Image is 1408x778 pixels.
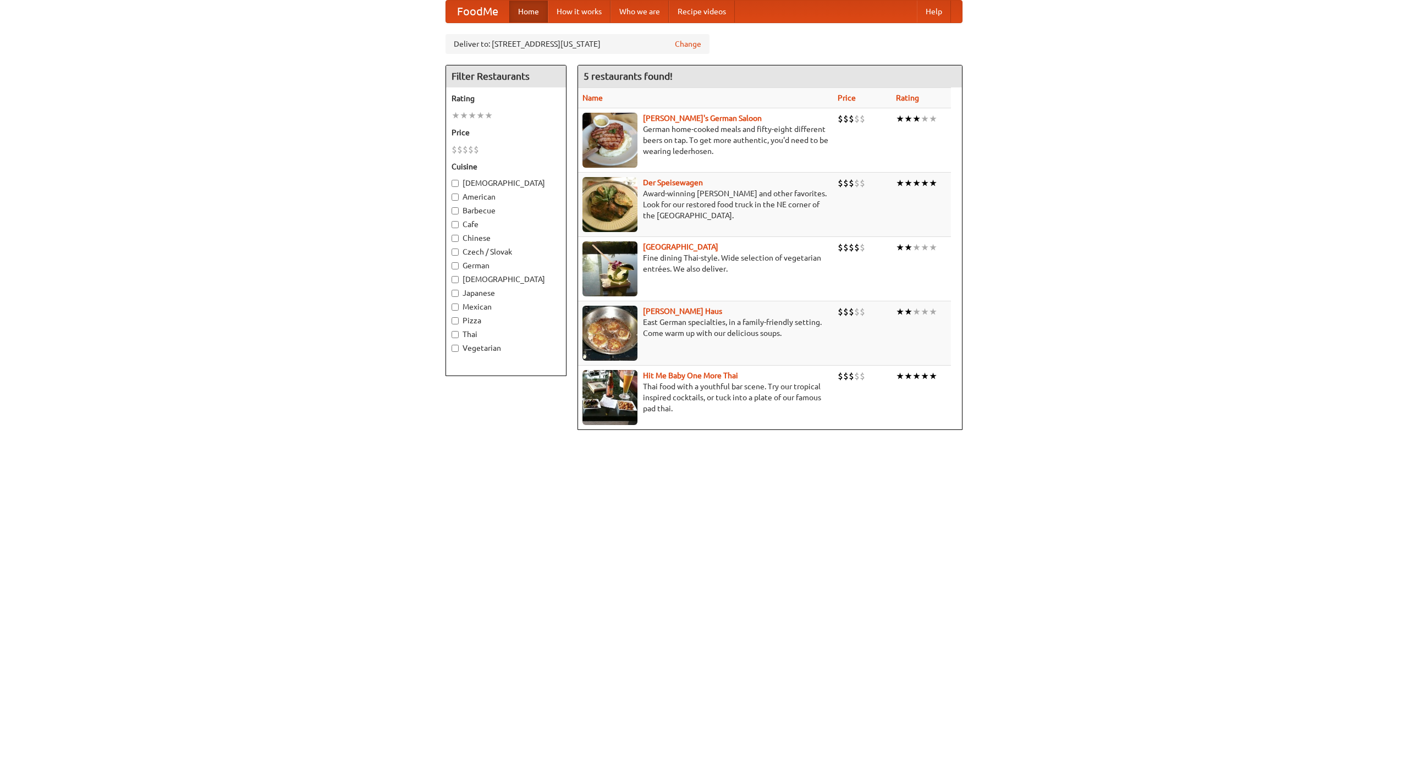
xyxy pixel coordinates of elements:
a: Recipe videos [669,1,735,23]
a: FoodMe [446,1,509,23]
li: $ [860,177,865,189]
li: ★ [921,306,929,318]
li: ★ [896,113,904,125]
li: $ [838,241,843,253]
img: kohlhaus.jpg [582,306,637,361]
label: American [452,191,560,202]
input: Cafe [452,221,459,228]
li: $ [838,370,843,382]
img: babythai.jpg [582,370,637,425]
li: $ [838,113,843,125]
a: Rating [896,93,919,102]
li: $ [843,113,849,125]
input: [DEMOGRAPHIC_DATA] [452,276,459,283]
li: ★ [929,177,937,189]
a: How it works [548,1,610,23]
li: ★ [476,109,485,122]
li: ★ [896,370,904,382]
h5: Rating [452,93,560,104]
label: Thai [452,329,560,340]
li: ★ [921,370,929,382]
input: Pizza [452,317,459,324]
li: $ [849,177,854,189]
li: ★ [929,113,937,125]
li: ★ [921,241,929,253]
li: ★ [904,306,912,318]
a: Name [582,93,603,102]
li: $ [843,370,849,382]
input: Vegetarian [452,345,459,352]
a: Change [675,38,701,49]
li: $ [849,113,854,125]
li: $ [452,144,457,156]
input: Thai [452,331,459,338]
input: [DEMOGRAPHIC_DATA] [452,180,459,187]
li: $ [860,241,865,253]
li: $ [854,241,860,253]
li: ★ [460,109,468,122]
li: $ [860,370,865,382]
label: Pizza [452,315,560,326]
h5: Cuisine [452,161,560,172]
li: $ [849,370,854,382]
label: Czech / Slovak [452,246,560,257]
input: German [452,262,459,269]
input: Japanese [452,290,459,297]
li: $ [860,306,865,318]
b: [PERSON_NAME] Haus [643,307,722,316]
h5: Price [452,127,560,138]
li: ★ [912,113,921,125]
li: $ [838,177,843,189]
li: ★ [904,370,912,382]
li: ★ [904,241,912,253]
input: Barbecue [452,207,459,214]
img: satay.jpg [582,241,637,296]
a: Home [509,1,548,23]
input: American [452,194,459,201]
label: Mexican [452,301,560,312]
li: ★ [912,177,921,189]
li: ★ [921,177,929,189]
label: Barbecue [452,205,560,216]
li: $ [843,306,849,318]
li: $ [468,144,474,156]
input: Mexican [452,304,459,311]
li: $ [843,177,849,189]
li: ★ [912,370,921,382]
li: ★ [904,177,912,189]
label: [DEMOGRAPHIC_DATA] [452,178,560,189]
a: Hit Me Baby One More Thai [643,371,738,380]
li: $ [474,144,479,156]
a: [GEOGRAPHIC_DATA] [643,242,718,251]
li: ★ [904,113,912,125]
li: $ [849,241,854,253]
li: ★ [929,370,937,382]
li: ★ [452,109,460,122]
li: $ [854,177,860,189]
p: German home-cooked meals and fifty-eight different beers on tap. To get more authentic, you'd nee... [582,124,829,157]
li: ★ [929,241,937,253]
a: Who we are [610,1,669,23]
p: Award-winning [PERSON_NAME] and other favorites. Look for our restored food truck in the NE corne... [582,188,829,221]
ng-pluralize: 5 restaurants found! [584,71,673,81]
li: ★ [929,306,937,318]
li: $ [838,306,843,318]
li: ★ [921,113,929,125]
a: [PERSON_NAME]'s German Saloon [643,114,762,123]
p: Thai food with a youthful bar scene. Try our tropical inspired cocktails, or tuck into a plate of... [582,381,829,414]
label: Cafe [452,219,560,230]
label: Chinese [452,233,560,244]
a: Price [838,93,856,102]
li: ★ [896,306,904,318]
li: ★ [485,109,493,122]
p: Fine dining Thai-style. Wide selection of vegetarian entrées. We also deliver. [582,252,829,274]
li: $ [860,113,865,125]
li: ★ [468,109,476,122]
a: Der Speisewagen [643,178,703,187]
input: Chinese [452,235,459,242]
li: ★ [912,306,921,318]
